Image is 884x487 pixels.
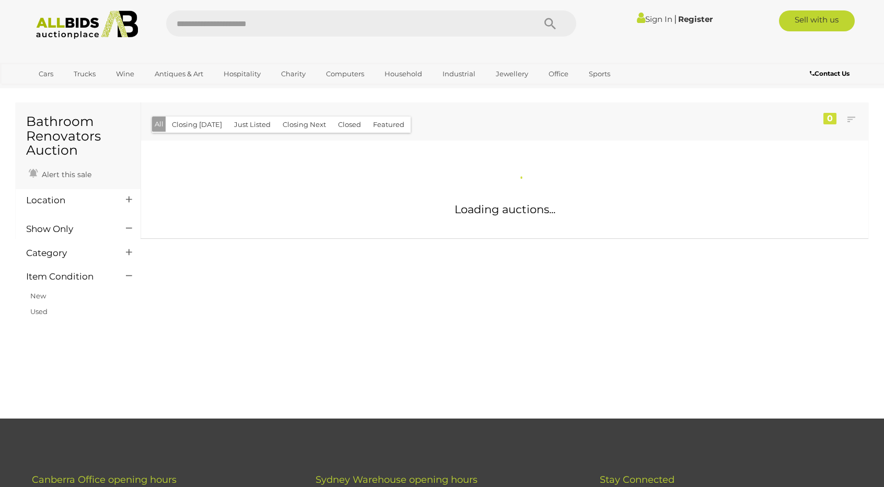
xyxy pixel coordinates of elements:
[319,65,371,83] a: Computers
[455,203,555,216] span: Loading auctions...
[109,65,141,83] a: Wine
[32,474,177,485] span: Canberra Office opening hours
[779,10,855,31] a: Sell with us
[26,248,110,258] h4: Category
[26,166,94,181] a: Alert this sale
[67,65,102,83] a: Trucks
[332,117,367,133] button: Closed
[674,13,677,25] span: |
[524,10,576,37] button: Search
[637,14,672,24] a: Sign In
[228,117,277,133] button: Just Listed
[823,113,836,124] div: 0
[274,65,312,83] a: Charity
[542,65,575,83] a: Office
[217,65,267,83] a: Hospitality
[148,65,210,83] a: Antiques & Art
[30,307,48,316] a: Used
[26,114,130,158] h1: Bathroom Renovators Auction
[600,474,674,485] span: Stay Connected
[30,292,46,300] a: New
[316,474,478,485] span: Sydney Warehouse opening hours
[810,68,852,79] a: Contact Us
[810,69,850,77] b: Contact Us
[26,272,110,282] h4: Item Condition
[26,195,110,205] h4: Location
[378,65,429,83] a: Household
[39,170,91,179] span: Alert this sale
[30,10,144,39] img: Allbids.com.au
[166,117,228,133] button: Closing [DATE]
[436,65,482,83] a: Industrial
[678,14,713,24] a: Register
[582,65,617,83] a: Sports
[367,117,411,133] button: Featured
[26,224,110,234] h4: Show Only
[152,117,166,132] button: All
[489,65,535,83] a: Jewellery
[32,83,120,100] a: [GEOGRAPHIC_DATA]
[32,65,60,83] a: Cars
[276,117,332,133] button: Closing Next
